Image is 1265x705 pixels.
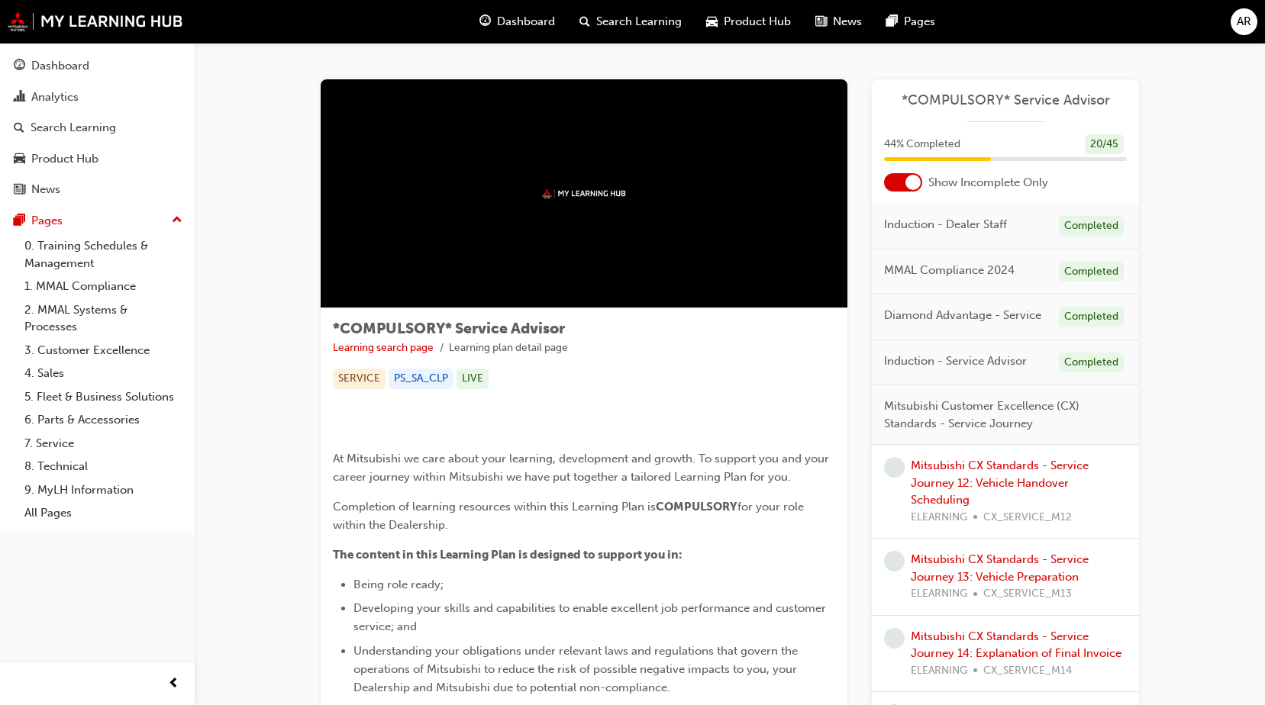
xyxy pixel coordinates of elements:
[884,628,905,649] span: learningRecordVerb_NONE-icon
[31,150,98,168] div: Product Hub
[8,11,183,31] img: mmal
[928,174,1048,192] span: Show Incomplete Only
[596,13,682,31] span: Search Learning
[31,119,116,137] div: Search Learning
[449,340,568,357] li: Learning plan detail page
[983,662,1072,680] span: CX_SERVICE_M14
[884,398,1115,432] span: Mitsubishi Customer Excellence (CX) Standards - Service Journey
[706,12,718,31] span: car-icon
[886,12,898,31] span: pages-icon
[18,234,189,275] a: 0. Training Schedules & Management
[6,175,189,204] a: News
[724,13,791,31] span: Product Hub
[14,60,25,73] span: guage-icon
[911,629,1121,661] a: Mitsubishi CX Standards - Service Journey 14: Explanation of Final Invoice
[14,153,25,166] span: car-icon
[542,188,626,198] img: mmal
[172,211,182,230] span: up-icon
[567,6,694,37] a: search-iconSearch Learning
[18,339,189,362] a: 3. Customer Excellence
[833,13,862,31] span: News
[353,578,444,591] span: Being role ready;
[911,585,967,603] span: ELEARNING
[18,501,189,525] a: All Pages
[18,385,189,409] a: 5. Fleet & Business Solutions
[803,6,874,37] a: news-iconNews
[333,452,832,484] span: At Mitsubishi we care about your learning, development and growth. To support you and your career...
[18,275,189,298] a: 1. MMAL Compliance
[6,83,189,111] a: Analytics
[656,500,737,513] span: COMPULSORY
[31,181,60,198] div: News
[1059,262,1124,282] div: Completed
[694,6,803,37] a: car-iconProduct Hub
[18,478,189,502] a: 9. MyLH Information
[389,369,453,389] div: PS_SA_CLP
[18,432,189,456] a: 7. Service
[31,89,79,106] div: Analytics
[1231,8,1257,35] button: AR
[884,262,1015,279] span: MMAL Compliance 2024
[6,114,189,142] a: Search Learning
[6,207,189,235] button: Pages
[1237,13,1251,31] span: AR
[457,369,489,389] div: LIVE
[904,13,935,31] span: Pages
[18,455,189,478] a: 8. Technical
[874,6,947,37] a: pages-iconPages
[1059,352,1124,373] div: Completed
[884,352,1027,370] span: Induction - Service Advisor
[333,500,807,532] span: for your role within the Dealership.
[815,12,827,31] span: news-icon
[884,551,905,571] span: learningRecordVerb_NONE-icon
[1059,307,1124,327] div: Completed
[18,408,189,432] a: 6. Parts & Accessories
[6,49,189,207] button: DashboardAnalyticsSearch LearningProduct HubNews
[333,320,565,337] span: *COMPULSORY* Service Advisor
[983,509,1072,526] span: CX_SERVICE_M12
[911,509,967,526] span: ELEARNING
[884,307,1041,324] span: Diamond Advantage - Service
[911,662,967,680] span: ELEARNING
[1059,216,1124,237] div: Completed
[18,298,189,339] a: 2. MMAL Systems & Processes
[911,459,1089,507] a: Mitsubishi CX Standards - Service Journey 12: Vehicle Handover Scheduling
[353,644,801,694] span: Understanding your obligations under relevant laws and regulations that govern the operations of ...
[884,136,960,153] span: 44 % Completed
[6,52,189,80] a: Dashboard
[31,57,89,75] div: Dashboard
[911,552,1089,584] a: Mitsubishi CX Standards - Service Journey 13: Vehicle Preparation
[14,121,24,135] span: search-icon
[14,91,25,105] span: chart-icon
[579,12,590,31] span: search-icon
[333,341,434,354] a: Learning search page
[353,601,829,633] span: Developing your skills and capabilities to enable excellent job performance and customer service;...
[983,585,1072,603] span: CX_SERVICE_M13
[31,212,63,230] div: Pages
[333,369,386,389] div: SERVICE
[14,183,25,197] span: news-icon
[6,145,189,173] a: Product Hub
[1085,134,1124,155] div: 20 / 45
[884,457,905,478] span: learningRecordVerb_NONE-icon
[479,12,491,31] span: guage-icon
[884,216,1007,233] span: Induction - Dealer Staff
[467,6,567,37] a: guage-iconDashboard
[168,674,179,694] span: prev-icon
[333,548,683,562] span: The content in this Learning Plan is designed to support you in:
[497,13,555,31] span: Dashboard
[18,362,189,385] a: 4. Sales
[884,92,1127,109] a: *COMPULSORY* Service Advisor
[333,500,656,513] span: Completion of learning resources within this Learning Plan is
[14,214,25,228] span: pages-icon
